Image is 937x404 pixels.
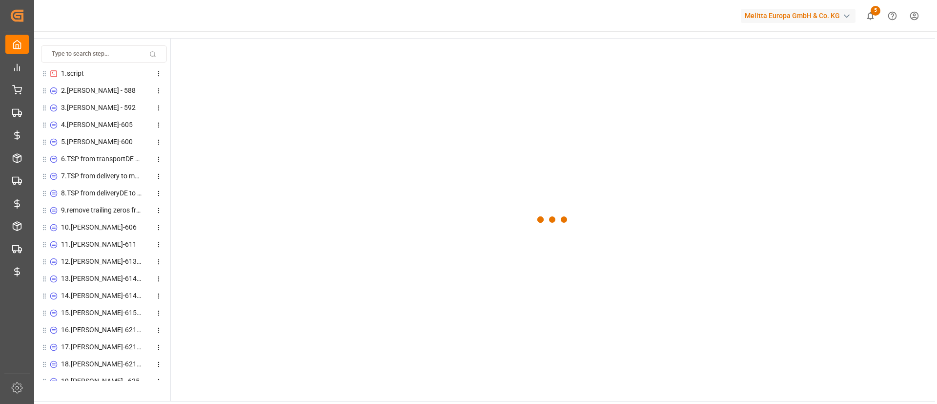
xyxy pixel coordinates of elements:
[61,205,142,215] div: remove trailing zeros from material number
[61,342,142,352] div: Mel-621 ( copy order quantity from material to delivery)
[61,239,137,250] div: Mel-611
[61,68,84,79] div: script
[741,6,859,25] button: Melitta Europa GmbH & Co. KG
[41,45,167,63] button: Type to search step...
[871,6,880,16] span: 5
[52,50,109,59] p: Type to search step...
[741,9,856,23] div: Melitta Europa GmbH & Co. KG
[61,137,133,147] div: Mel-600
[61,325,142,335] div: Mel-621 (deliveryQuantityInCu / quantityCuPerTradeUnit)
[61,308,142,318] div: Mel-615 (grouping key)
[61,154,142,164] div: TSP from transportDE to transport status DE
[61,188,142,198] div: TSP from deliveryDE to vepoDEHeader
[61,291,142,301] div: Mel-614 continued
[61,256,142,267] div: Mel-613 (deleted in TO when deleted in delivery)
[859,5,881,27] button: show 5 new notifications
[61,103,136,113] div: Mel - 592
[61,222,137,233] div: Mel-606
[61,120,133,130] div: Mel-605
[61,85,136,96] div: Mel - 588
[61,274,142,284] div: Mel-614 (add date when object created)
[61,359,142,369] div: Mel-621 ( copy order quantity from delivery to transport)
[61,376,140,386] div: Mel - 625
[61,171,142,181] div: TSP from delivery to material position
[881,5,903,27] button: Help Center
